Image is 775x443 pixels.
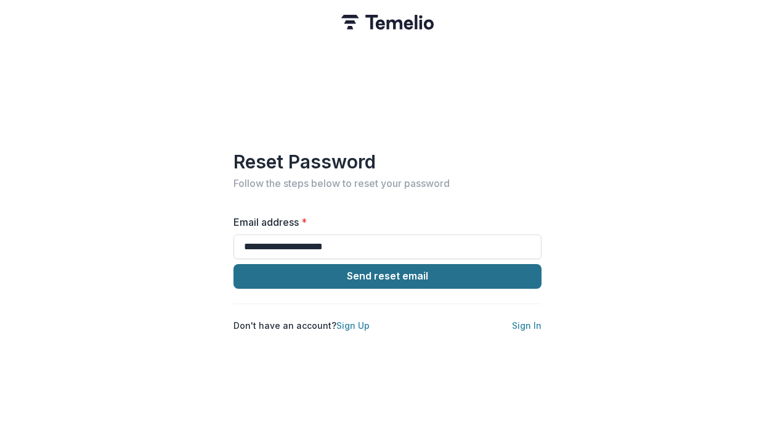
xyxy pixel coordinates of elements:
label: Email address [233,215,534,230]
img: Temelio [341,15,434,30]
button: Send reset email [233,264,542,289]
a: Sign In [512,320,542,331]
h1: Reset Password [233,151,542,173]
a: Sign Up [336,320,370,331]
h2: Follow the steps below to reset your password [233,178,542,189]
p: Don't have an account? [233,319,370,332]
